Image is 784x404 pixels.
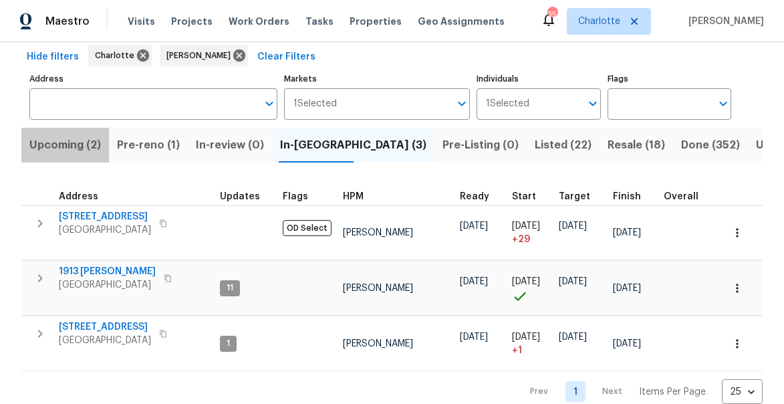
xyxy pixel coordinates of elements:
[166,49,236,62] span: [PERSON_NAME]
[283,192,308,201] span: Flags
[283,220,332,236] span: OD Select
[88,45,152,66] div: Charlotte
[220,192,260,201] span: Updates
[29,75,277,83] label: Address
[507,205,553,260] td: Project started 29 days late
[59,265,156,278] span: 1913 [PERSON_NAME]
[608,136,665,155] span: Resale (18)
[59,192,98,201] span: Address
[442,136,519,155] span: Pre-Listing (0)
[343,284,413,293] span: [PERSON_NAME]
[280,136,426,155] span: In-[GEOGRAPHIC_DATA] (3)
[613,284,641,293] span: [DATE]
[613,192,653,201] div: Projected renovation finish date
[486,98,529,110] span: 1 Selected
[613,192,641,201] span: Finish
[559,277,587,286] span: [DATE]
[477,75,600,83] label: Individuals
[460,221,488,231] span: [DATE]
[160,45,248,66] div: [PERSON_NAME]
[196,136,264,155] span: In-review (0)
[512,192,536,201] span: Start
[59,320,151,334] span: [STREET_ADDRESS]
[95,49,140,62] span: Charlotte
[229,15,289,28] span: Work Orders
[293,98,337,110] span: 1 Selected
[460,192,501,201] div: Earliest renovation start date (first business day after COE or Checkout)
[578,15,620,28] span: Charlotte
[343,228,413,237] span: [PERSON_NAME]
[21,45,84,70] button: Hide filters
[714,94,733,113] button: Open
[613,228,641,237] span: [DATE]
[418,15,505,28] span: Geo Assignments
[452,94,471,113] button: Open
[27,49,79,66] span: Hide filters
[343,192,364,201] span: HPM
[59,278,156,292] span: [GEOGRAPHIC_DATA]
[512,233,530,246] span: + 29
[171,15,213,28] span: Projects
[559,192,602,201] div: Target renovation project end date
[59,223,151,237] span: [GEOGRAPHIC_DATA]
[664,192,710,201] div: Days past target finish date
[305,17,334,26] span: Tasks
[117,136,180,155] span: Pre-reno (1)
[583,94,602,113] button: Open
[664,192,698,201] span: Overall
[613,339,641,348] span: [DATE]
[343,339,413,348] span: [PERSON_NAME]
[565,381,585,402] a: Goto page 1
[512,332,540,342] span: [DATE]
[507,261,553,316] td: Project started on time
[59,210,151,223] span: [STREET_ADDRESS]
[512,221,540,231] span: [DATE]
[608,75,731,83] label: Flags
[59,334,151,347] span: [GEOGRAPHIC_DATA]
[683,15,764,28] span: [PERSON_NAME]
[512,277,540,286] span: [DATE]
[559,332,587,342] span: [DATE]
[559,192,590,201] span: Target
[559,221,587,231] span: [DATE]
[681,136,740,155] span: Done (352)
[460,332,488,342] span: [DATE]
[517,379,763,404] nav: Pagination Navigation
[535,136,592,155] span: Listed (22)
[221,282,239,294] span: 11
[507,316,553,371] td: Project started 1 days late
[257,49,315,66] span: Clear Filters
[284,75,470,83] label: Markets
[252,45,321,70] button: Clear Filters
[639,385,706,399] p: Items Per Page
[260,94,279,113] button: Open
[512,192,548,201] div: Actual renovation start date
[547,8,557,21] div: 35
[128,15,155,28] span: Visits
[45,15,90,28] span: Maestro
[460,277,488,286] span: [DATE]
[350,15,402,28] span: Properties
[460,192,489,201] span: Ready
[221,338,235,349] span: 1
[29,136,101,155] span: Upcoming (2)
[512,344,522,357] span: + 1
